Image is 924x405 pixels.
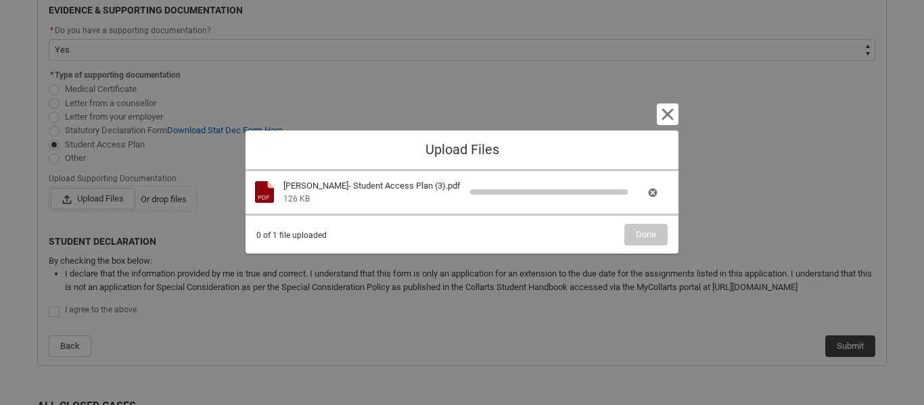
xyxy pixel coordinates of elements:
[624,224,668,245] button: Done
[256,224,327,241] span: 0 of 1 file uploaded
[657,103,678,125] button: Cancel and close
[283,179,462,193] div: [PERSON_NAME]- Student Access Plan (3).pdf
[283,194,298,204] span: 126
[256,141,668,158] h1: Upload Files
[300,194,310,204] span: KB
